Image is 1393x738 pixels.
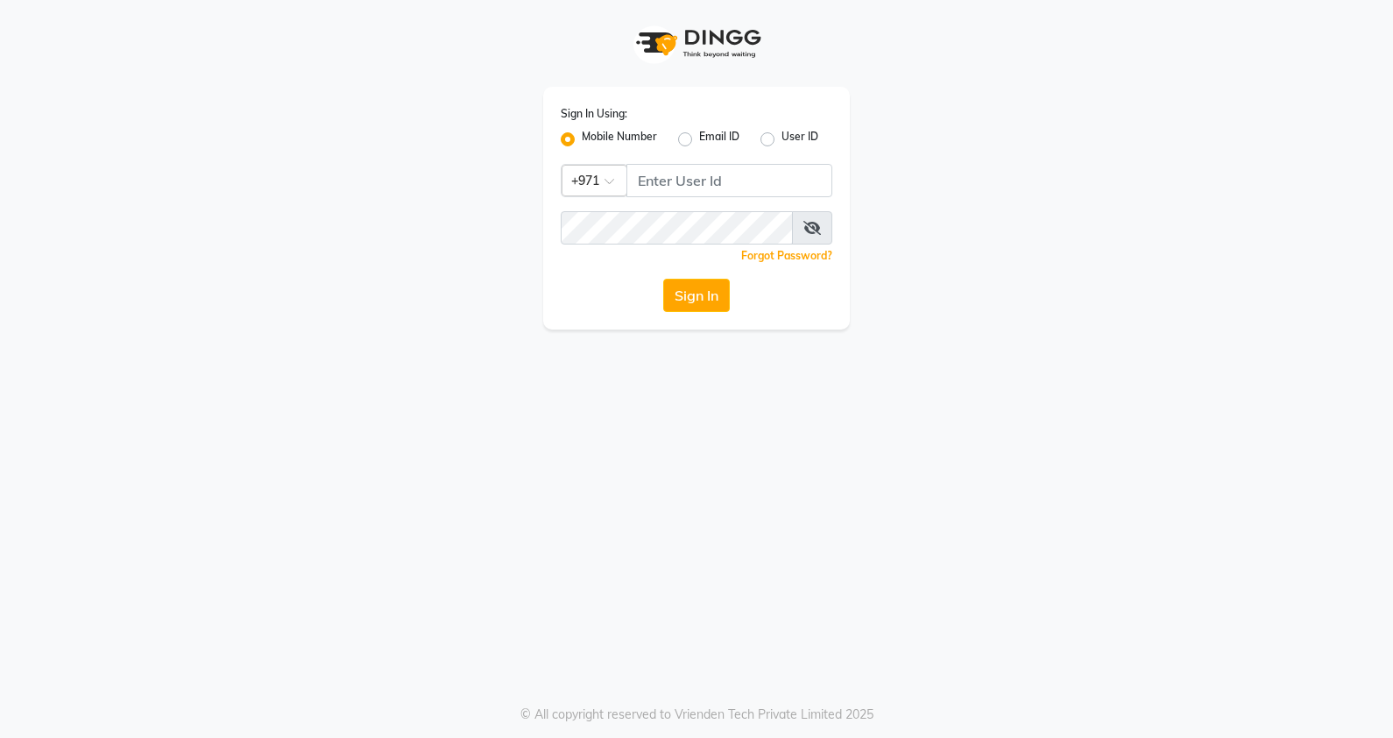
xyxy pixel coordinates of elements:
[626,18,767,69] img: logo1.svg
[582,129,657,150] label: Mobile Number
[626,164,832,197] input: Username
[699,129,739,150] label: Email ID
[561,211,793,245] input: Username
[781,129,818,150] label: User ID
[561,106,627,122] label: Sign In Using:
[741,249,832,262] a: Forgot Password?
[663,279,730,312] button: Sign In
